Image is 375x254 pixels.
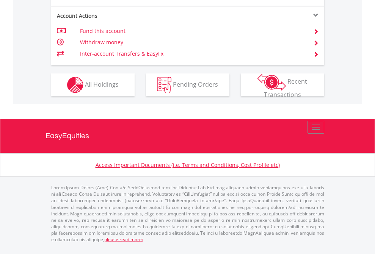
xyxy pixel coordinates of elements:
[80,25,304,37] td: Fund this account
[173,80,218,88] span: Pending Orders
[67,77,83,93] img: holdings-wht.png
[157,77,171,93] img: pending_instructions-wht.png
[80,37,304,48] td: Withdraw money
[104,236,143,243] a: please read more:
[146,73,229,96] button: Pending Orders
[80,48,304,59] td: Inter-account Transfers & EasyFx
[96,161,280,168] a: Access Important Documents (i.e. Terms and Conditions, Cost Profile etc)
[241,73,324,96] button: Recent Transactions
[51,73,135,96] button: All Holdings
[51,12,188,20] div: Account Actions
[51,184,324,243] p: Lorem Ipsum Dolors (Ame) Con a/e SeddOeiusmod tem InciDiduntut Lab Etd mag aliquaen admin veniamq...
[85,80,119,88] span: All Holdings
[46,119,330,153] a: EasyEquities
[257,74,286,90] img: transactions-zar-wht.png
